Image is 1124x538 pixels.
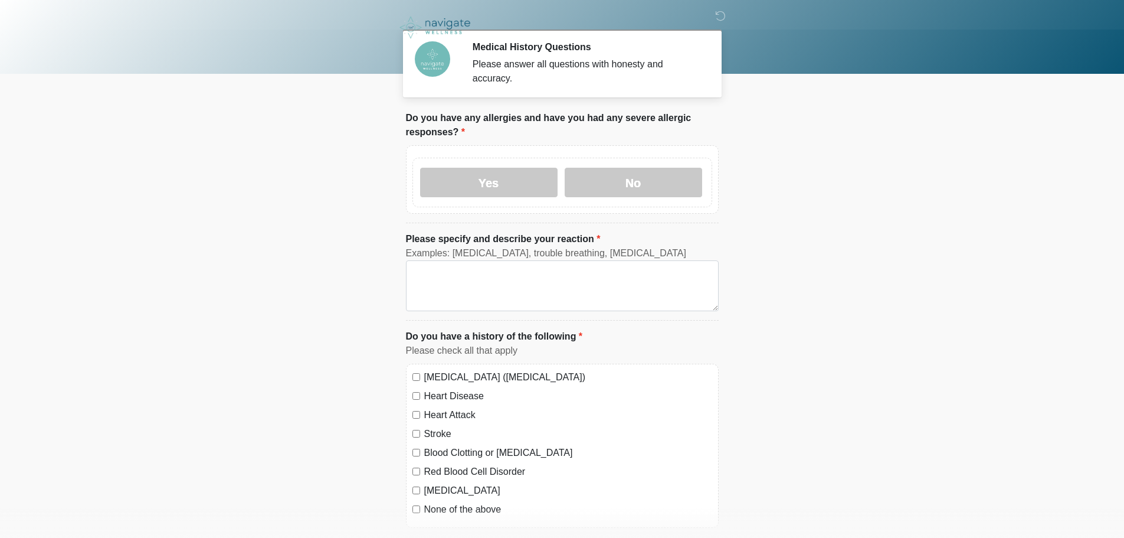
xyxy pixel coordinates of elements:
[424,446,712,460] label: Blood Clotting or [MEDICAL_DATA]
[424,389,712,403] label: Heart Disease
[412,487,420,494] input: [MEDICAL_DATA]
[412,506,420,513] input: None of the above
[412,430,420,438] input: Stroke
[406,232,601,246] label: Please specify and describe your reaction
[412,468,420,475] input: Red Blood Cell Disorder
[412,449,420,457] input: Blood Clotting or [MEDICAL_DATA]
[424,408,712,422] label: Heart Attack
[406,111,719,139] label: Do you have any allergies and have you had any severe allergic responses?
[424,503,712,517] label: None of the above
[424,484,712,498] label: [MEDICAL_DATA]
[406,330,583,344] label: Do you have a history of the following
[424,465,712,479] label: Red Blood Cell Disorder
[406,246,719,260] div: Examples: [MEDICAL_DATA], trouble breathing, [MEDICAL_DATA]
[424,427,712,441] label: Stroke
[420,168,558,197] label: Yes
[424,370,712,384] label: [MEDICAL_DATA] ([MEDICAL_DATA])
[565,168,702,197] label: No
[394,9,476,46] img: Infusions by Navigate Wellness Logo
[406,344,719,358] div: Please check all that apply
[412,392,420,400] input: Heart Disease
[412,411,420,419] input: Heart Attack
[412,373,420,381] input: [MEDICAL_DATA] ([MEDICAL_DATA])
[473,57,701,86] div: Please answer all questions with honesty and accuracy.
[415,41,450,77] img: Agent Avatar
